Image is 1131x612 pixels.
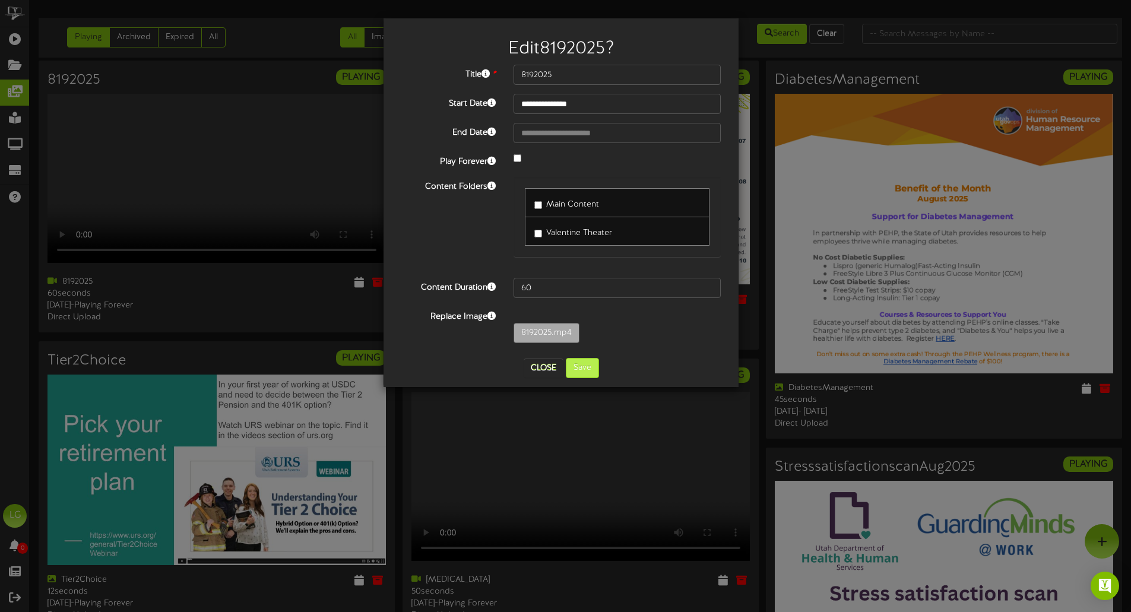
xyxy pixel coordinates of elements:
span: Valentine Theater [546,229,612,237]
input: 15 [514,278,721,298]
button: Save [566,358,599,378]
div: Open Intercom Messenger [1091,572,1119,600]
label: Replace Image [392,307,505,323]
label: Play Forever [392,152,505,168]
label: Content Folders [392,177,505,193]
input: Main Content [534,201,542,209]
label: Start Date [392,94,505,110]
label: Title [392,65,505,81]
label: Content Duration [392,278,505,294]
h2: Edit 8192025 ? [401,39,721,59]
input: Title [514,65,721,85]
input: Valentine Theater [534,230,542,237]
label: End Date [392,123,505,139]
span: Main Content [546,200,599,209]
button: Close [524,359,563,378]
